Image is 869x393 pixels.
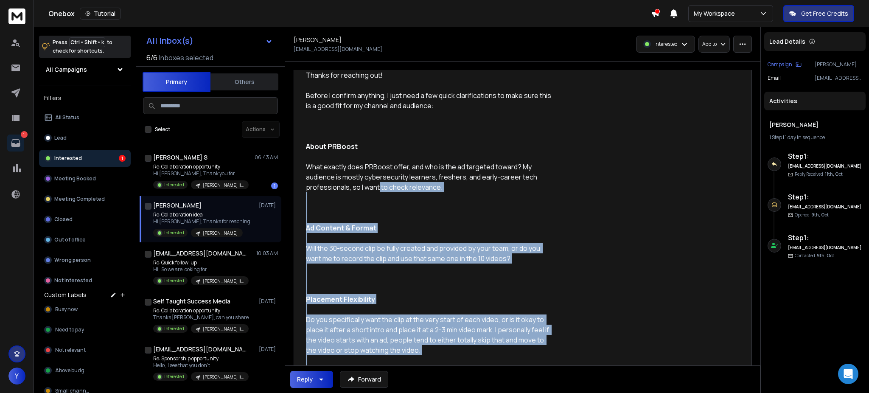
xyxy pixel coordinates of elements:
span: Need to pay [55,326,84,333]
p: Closed [54,216,73,223]
h1: All Inbox(s) [146,36,193,45]
h6: [EMAIL_ADDRESS][DOMAIN_NAME] [788,244,862,251]
p: My Workspace [694,9,738,18]
button: Tutorial [80,8,121,20]
h3: Inboxes selected [159,53,213,63]
h1: Self Taught Success Media [153,297,230,306]
h6: Step 1 : [788,192,862,202]
p: Add to [702,41,717,48]
p: Out of office [54,236,86,243]
p: Re: Quick follow-up [153,259,249,266]
button: Meeting Completed [39,191,131,208]
span: 6 / 6 [146,53,157,63]
p: Not Interested [54,277,92,284]
div: | [769,134,861,141]
button: Reply [290,371,333,388]
p: Meeting Booked [54,175,96,182]
p: Email [768,75,781,81]
p: Thanks [PERSON_NAME], can you share [153,314,249,321]
h6: [EMAIL_ADDRESS][DOMAIN_NAME] [788,163,862,169]
p: [PERSON_NAME] list [203,326,244,332]
span: Ctrl + Shift + k [69,37,105,47]
div: Reply [297,375,313,384]
p: Re: Collaboration idea [153,211,250,218]
p: Lead Details [769,37,805,46]
p: Get Free Credits [801,9,848,18]
p: Re: Sponsorship opportunity [153,355,249,362]
p: Opened [795,212,829,218]
button: Wrong person [39,252,131,269]
span: Above budget [55,367,90,374]
p: [PERSON_NAME] list [203,278,244,284]
label: Select [155,126,170,133]
p: Interested [54,155,82,162]
div: 1 [119,155,126,162]
button: Campaign [768,61,802,68]
p: Hi, So we are looking for [153,266,249,273]
p: Campaign [768,61,792,68]
p: [PERSON_NAME] [203,230,238,236]
span: Not relevant [55,347,86,354]
h1: [PERSON_NAME] S [153,153,207,162]
h1: [PERSON_NAME] [769,121,861,129]
p: Interested [164,373,184,380]
p: Re: Collaboration opportunity [153,163,249,170]
button: Interested1 [39,150,131,167]
div: Open Intercom Messenger [838,364,858,384]
button: Meeting Booked [39,170,131,187]
p: Hello, I see that you don't [153,362,249,369]
p: 10:03 AM [256,250,278,257]
button: All Inbox(s) [140,32,280,49]
h1: [EMAIL_ADDRESS][DOMAIN_NAME] [153,345,247,354]
h1: [PERSON_NAME] [294,36,342,44]
button: Get Free Credits [783,5,854,22]
p: All Status [55,114,79,121]
button: All Campaigns [39,61,131,78]
button: Others [210,73,278,91]
p: Interested [164,230,184,236]
div: 1 [271,182,278,189]
span: 1 day in sequence [785,134,825,141]
strong: About PRBoost [306,142,358,151]
p: [DATE] [259,298,278,305]
p: [PERSON_NAME] list [203,374,244,380]
button: Not Interested [39,272,131,289]
span: 9th, Oct [817,253,834,258]
h6: [EMAIL_ADDRESS][DOMAIN_NAME] [788,204,862,210]
p: [PERSON_NAME] [815,61,862,68]
button: Closed [39,211,131,228]
p: Interested [164,326,184,332]
p: Interested [164,182,184,188]
p: Re: Collaboration opportunity [153,307,249,314]
button: Need to pay [39,321,131,338]
p: Thanks for reaching out! [306,70,554,80]
strong: Placement Flexibility [306,295,375,304]
span: 11th, Oct [825,171,843,177]
p: Wrong person [54,257,91,264]
span: 9th, Oct [811,212,829,218]
p: Interested [164,278,184,284]
div: Activities [764,92,866,110]
button: Forward [340,371,388,388]
p: Reply Received [795,171,843,177]
button: Out of office [39,231,131,248]
p: [EMAIL_ADDRESS][DOMAIN_NAME] [815,75,862,81]
button: Primary [143,72,210,92]
p: Hi [PERSON_NAME], Thank you for [153,170,249,177]
button: Y [8,368,25,385]
span: Busy now [55,306,78,313]
p: Hi [PERSON_NAME], Thanks for reaching [153,218,250,225]
button: All Status [39,109,131,126]
p: 1 [21,131,28,138]
p: [EMAIL_ADDRESS][DOMAIN_NAME] [294,46,382,53]
h3: Filters [39,92,131,104]
p: [PERSON_NAME] list [203,182,244,188]
button: Not relevant [39,342,131,359]
p: Press to check for shortcuts. [53,38,112,55]
button: Busy now [39,301,131,318]
p: What exactly does PRBoost offer, and who is the ad targeted toward? My audience is mostly cyberse... [306,141,554,192]
div: Onebox [48,8,651,20]
h6: Step 1 : [788,151,862,161]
